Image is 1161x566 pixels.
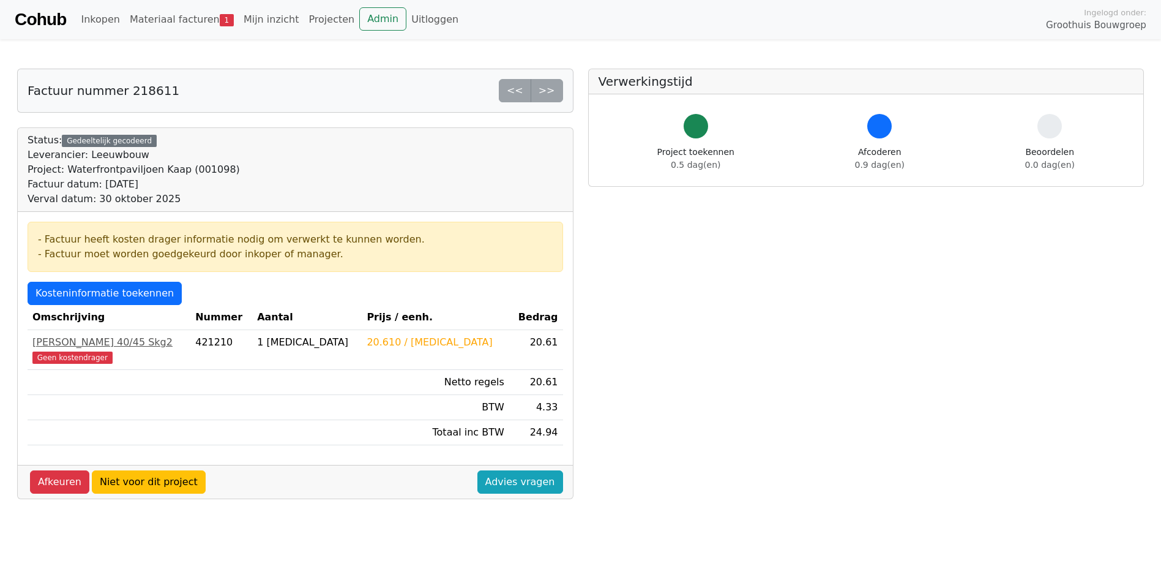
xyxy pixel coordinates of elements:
th: Bedrag [509,305,563,330]
div: Project toekennen [657,146,734,172]
td: 24.94 [509,420,563,445]
span: Ingelogd onder: [1084,7,1146,18]
div: Leverancier: Leeuwbouw [28,148,240,162]
span: Groothuis Bouwgroep [1046,18,1146,32]
div: Project: Waterfrontpaviljoen Kaap (001098) [28,162,240,177]
div: - Factuur heeft kosten drager informatie nodig om verwerkt te kunnen worden. [38,232,553,247]
span: 0.9 dag(en) [855,160,905,170]
td: 20.61 [509,370,563,395]
span: 0.5 dag(en) [671,160,720,170]
a: [PERSON_NAME] 40/45 Skg2Geen kostendrager [32,335,185,364]
a: Mijn inzicht [239,7,304,32]
div: Gedeeltelijk gecodeerd [62,135,157,147]
div: 20.610 / [MEDICAL_DATA] [367,335,504,350]
td: Netto regels [362,370,509,395]
td: Totaal inc BTW [362,420,509,445]
a: Kosteninformatie toekennen [28,282,182,305]
a: Advies vragen [477,470,563,494]
h5: Factuur nummer 218611 [28,83,179,98]
span: 0.0 dag(en) [1025,160,1075,170]
div: 1 [MEDICAL_DATA] [257,335,357,350]
td: BTW [362,395,509,420]
a: Projecten [304,7,359,32]
th: Nummer [190,305,252,330]
div: Afcoderen [855,146,905,172]
span: 1 [220,14,234,26]
div: Verval datum: 30 oktober 2025 [28,192,240,206]
a: Afkeuren [30,470,89,494]
div: Status: [28,133,240,206]
td: 20.61 [509,330,563,370]
h5: Verwerkingstijd [599,74,1134,89]
span: Geen kostendrager [32,352,113,364]
div: - Factuur moet worden goedgekeurd door inkoper of manager. [38,247,553,262]
a: Cohub [15,5,66,34]
a: Materiaal facturen1 [125,7,239,32]
a: Uitloggen [406,7,463,32]
div: Beoordelen [1025,146,1075,172]
a: Niet voor dit project [92,470,206,494]
td: 4.33 [509,395,563,420]
th: Omschrijving [28,305,190,330]
div: [PERSON_NAME] 40/45 Skg2 [32,335,185,350]
a: Inkopen [76,7,124,32]
a: Admin [359,7,406,31]
th: Prijs / eenh. [362,305,509,330]
th: Aantal [252,305,362,330]
td: 421210 [190,330,252,370]
div: Factuur datum: [DATE] [28,177,240,192]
